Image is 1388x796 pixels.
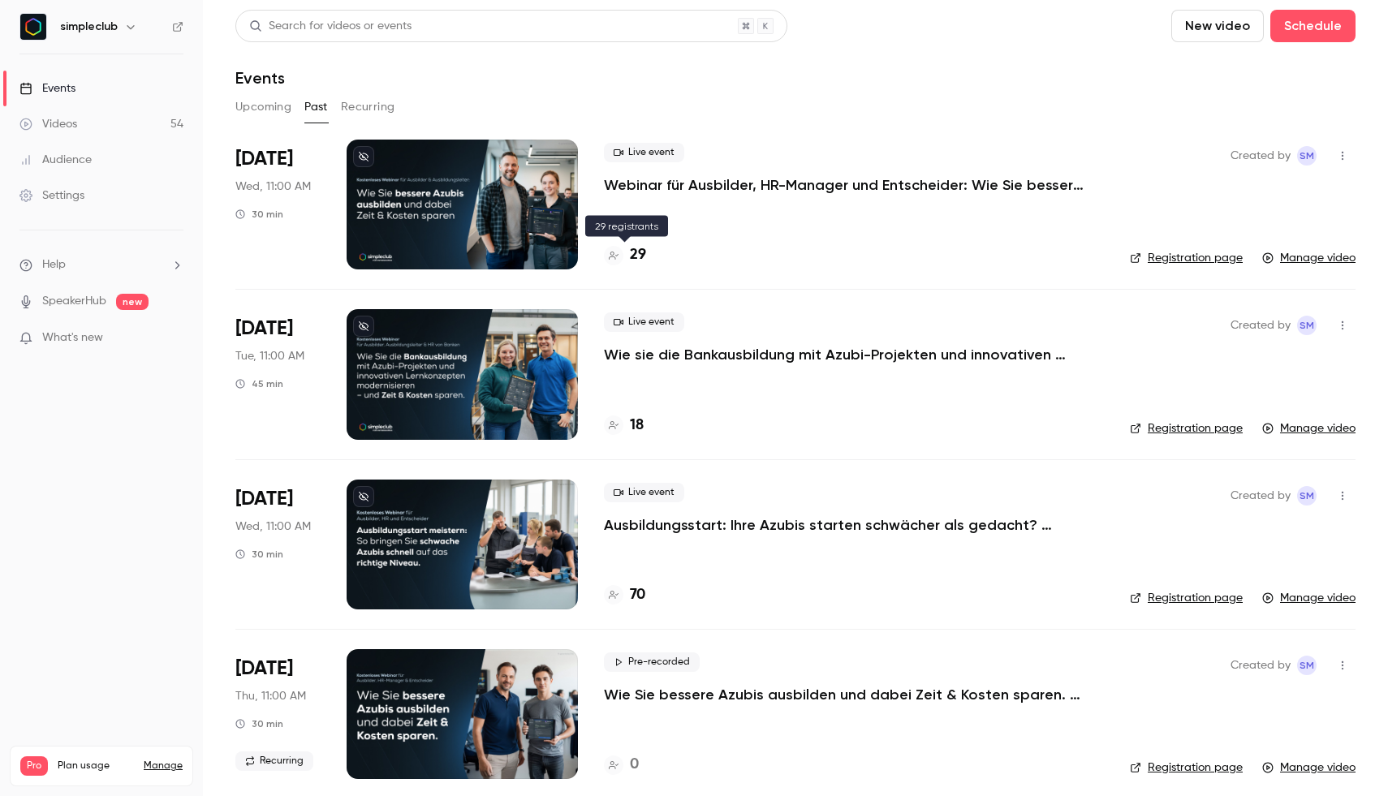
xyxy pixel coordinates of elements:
[20,14,46,40] img: simpleclub
[1300,146,1314,166] span: sM
[116,294,149,310] span: new
[235,316,293,342] span: [DATE]
[249,18,412,35] div: Search for videos or events
[1171,10,1264,42] button: New video
[19,152,92,168] div: Audience
[235,377,283,390] div: 45 min
[235,717,283,730] div: 30 min
[604,652,700,672] span: Pre-recorded
[1297,316,1317,335] span: simpleclub Marketing
[1231,146,1291,166] span: Created by
[235,656,293,682] span: [DATE]
[235,486,293,512] span: [DATE]
[1130,590,1243,606] a: Registration page
[304,94,328,120] button: Past
[1231,656,1291,675] span: Created by
[1231,316,1291,335] span: Created by
[19,256,183,273] li: help-dropdown-opener
[235,480,321,609] div: Sep 17 Wed, 11:00 AM (Europe/Berlin)
[42,329,103,346] span: What's new
[235,518,311,535] span: Wed, 11:00 AM
[1262,759,1356,776] a: Manage video
[1262,590,1356,606] a: Manage video
[1130,759,1243,776] a: Registration page
[1300,486,1314,506] span: sM
[1231,486,1291,506] span: Created by
[235,208,283,221] div: 30 min
[1297,486,1317,506] span: simpleclub Marketing
[1262,420,1356,437] a: Manage video
[604,515,1091,535] a: Ausbildungsstart: Ihre Azubis starten schwächer als gedacht? ([DATE])
[235,179,311,195] span: Wed, 11:00 AM
[604,685,1091,704] a: Wie Sie bessere Azubis ausbilden und dabei Zeit & Kosten sparen. (Donnerstag, 11:00 Uhr)
[630,754,639,776] h4: 0
[235,146,293,172] span: [DATE]
[1300,656,1314,675] span: sM
[235,649,321,779] div: Sep 4 Thu, 11:00 AM (Europe/Berlin)
[1262,250,1356,266] a: Manage video
[235,348,304,364] span: Tue, 11:00 AM
[604,483,684,502] span: Live event
[604,584,645,606] a: 70
[235,140,321,269] div: Oct 15 Wed, 11:00 AM (Europe/Berlin)
[604,345,1091,364] a: Wie sie die Bankausbildung mit Azubi-Projekten und innovativen Lernkonzepten modernisieren – und ...
[235,309,321,439] div: Sep 30 Tue, 11:00 AM (Europe/Paris)
[1297,656,1317,675] span: simpleclub Marketing
[235,751,313,771] span: Recurring
[1300,316,1314,335] span: sM
[42,256,66,273] span: Help
[604,244,646,266] a: 29
[235,688,306,704] span: Thu, 11:00 AM
[60,19,118,35] h6: simpleclub
[630,584,645,606] h4: 70
[630,244,646,266] h4: 29
[604,415,644,437] a: 18
[58,759,134,772] span: Plan usage
[1270,10,1356,42] button: Schedule
[235,68,285,88] h1: Events
[630,415,644,437] h4: 18
[19,187,84,204] div: Settings
[604,312,684,332] span: Live event
[144,759,183,772] a: Manage
[20,756,48,776] span: Pro
[164,331,183,346] iframe: Noticeable Trigger
[1297,146,1317,166] span: simpleclub Marketing
[235,548,283,561] div: 30 min
[604,143,684,162] span: Live event
[19,116,77,132] div: Videos
[1130,420,1243,437] a: Registration page
[1130,250,1243,266] a: Registration page
[604,175,1091,195] a: Webinar für Ausbilder, HR-Manager und Entscheider: Wie Sie bessere Azubis ausbilden und dabei Zei...
[235,94,291,120] button: Upcoming
[19,80,75,97] div: Events
[42,293,106,310] a: SpeakerHub
[341,94,395,120] button: Recurring
[604,754,639,776] a: 0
